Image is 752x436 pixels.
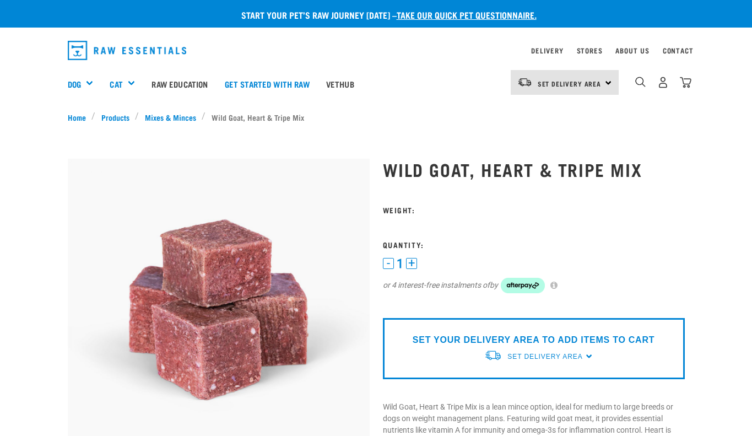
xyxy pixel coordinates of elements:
a: About Us [615,49,649,52]
a: Cat [110,78,122,90]
a: Raw Education [143,62,216,106]
a: Contact [663,49,694,52]
img: van-moving.png [484,349,502,361]
a: Products [95,111,135,123]
a: Vethub [318,62,363,106]
a: Delivery [531,49,563,52]
a: Stores [577,49,603,52]
nav: breadcrumbs [68,111,685,123]
span: 1 [397,258,403,270]
h3: Weight: [383,206,685,214]
img: user.png [657,77,669,88]
img: Afterpay [501,278,545,293]
h1: Wild Goat, Heart & Tripe Mix [383,159,685,179]
img: van-moving.png [517,77,532,87]
span: Set Delivery Area [507,353,582,360]
span: Set Delivery Area [538,82,602,85]
a: Get started with Raw [217,62,318,106]
button: + [406,258,417,269]
a: Dog [68,78,81,90]
a: Mixes & Minces [139,111,202,123]
img: Raw Essentials Logo [68,41,187,60]
a: Home [68,111,92,123]
a: take our quick pet questionnaire. [397,12,537,17]
p: SET YOUR DELIVERY AREA TO ADD ITEMS TO CART [413,333,654,347]
img: home-icon-1@2x.png [635,77,646,87]
h3: Quantity: [383,240,685,249]
button: - [383,258,394,269]
div: or 4 interest-free instalments of by [383,278,685,293]
img: home-icon@2x.png [680,77,691,88]
nav: dropdown navigation [59,36,694,64]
